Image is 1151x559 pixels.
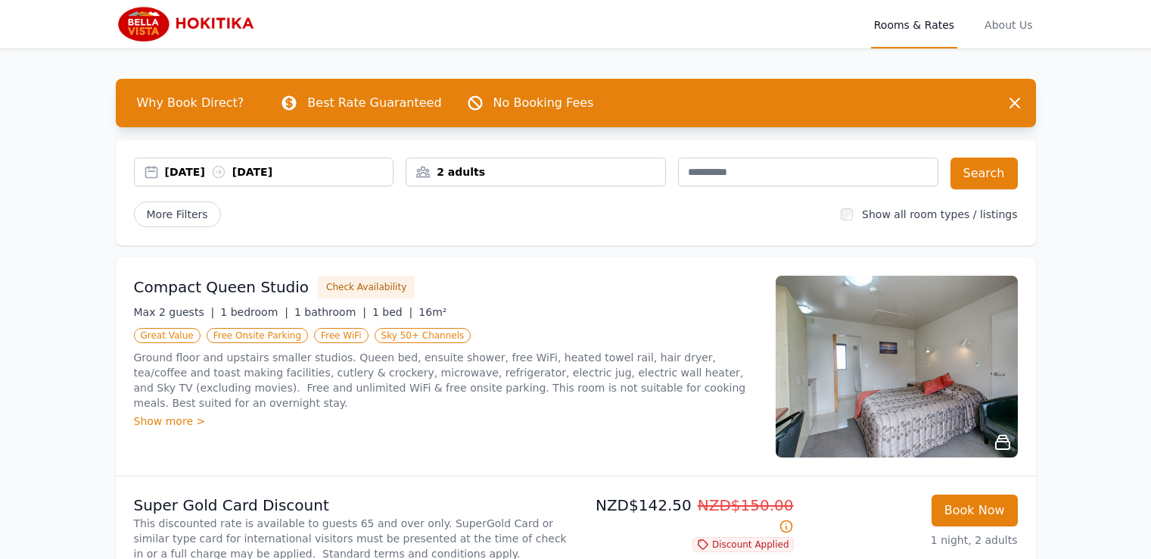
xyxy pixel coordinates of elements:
[862,208,1017,220] label: Show all room types / listings
[318,276,415,298] button: Check Availability
[220,306,288,318] span: 1 bedroom |
[493,94,594,112] p: No Booking Fees
[134,306,215,318] span: Max 2 guests |
[134,350,757,411] p: Ground floor and upstairs smaller studios. Queen bed, ensuite shower, free WiFi, heated towel rai...
[134,276,310,298] h3: Compact Queen Studio
[418,306,446,318] span: 16m²
[375,328,471,343] span: Sky 50+ Channels
[806,532,1018,548] p: 1 night, 2 adults
[698,496,794,514] span: NZD$150.00
[582,495,794,537] p: NZD$142.50
[307,94,441,112] p: Best Rate Guaranteed
[294,306,366,318] span: 1 bathroom |
[134,328,201,343] span: Great Value
[116,6,261,42] img: Bella Vista Hokitika
[692,537,794,552] span: Discount Applied
[134,414,757,429] div: Show more >
[165,164,394,180] div: [DATE] [DATE]
[406,164,665,180] div: 2 adults
[125,88,257,118] span: Why Book Direct?
[372,306,412,318] span: 1 bed |
[932,495,1018,526] button: Book Now
[207,328,308,343] span: Free Onsite Parking
[950,158,1018,189] button: Search
[134,201,221,227] span: More Filters
[134,495,570,516] p: Super Gold Card Discount
[314,328,369,343] span: Free WiFi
